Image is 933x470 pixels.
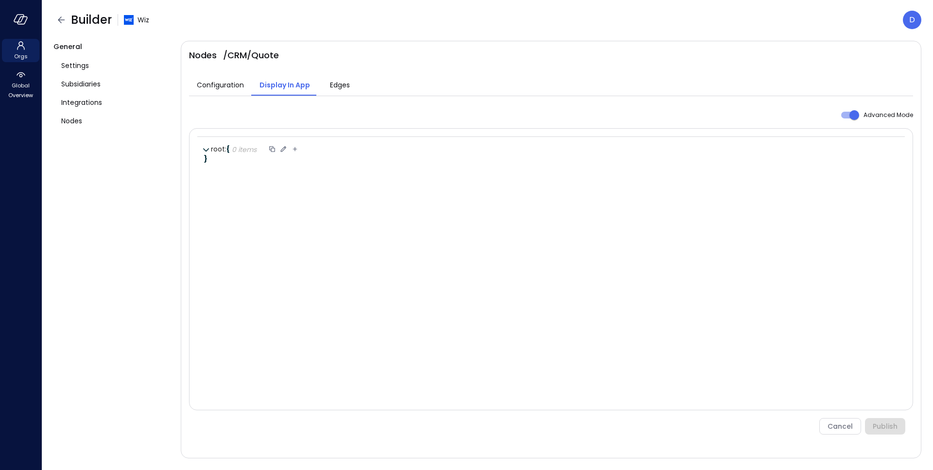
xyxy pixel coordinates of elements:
[232,146,257,153] div: 0 items
[903,11,921,29] div: Dudu
[61,60,89,71] span: Settings
[6,81,35,100] span: Global Overview
[864,111,913,119] span: Advanced Mode
[225,144,226,154] span: :
[211,144,226,154] span: root
[53,56,173,75] a: Settings
[61,116,82,126] span: Nodes
[204,155,898,162] div: }
[71,12,112,28] span: Builder
[53,75,173,93] a: Subsidiaries
[226,144,230,154] span: {
[124,15,134,25] img: cfcvbyzhwvtbhao628kj
[259,80,310,90] span: Display In App
[61,97,102,108] span: Integrations
[189,49,279,61] span: Nodes / CRM / Quote
[197,80,244,90] span: Configuration
[14,51,28,61] span: Orgs
[909,14,915,26] p: D
[330,80,350,90] span: Edges
[2,39,39,62] div: Orgs
[61,79,101,89] span: Subsidiaries
[53,112,173,130] a: Nodes
[53,42,82,51] span: General
[53,93,173,112] a: Integrations
[2,68,39,101] div: Global Overview
[138,15,149,25] span: Wiz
